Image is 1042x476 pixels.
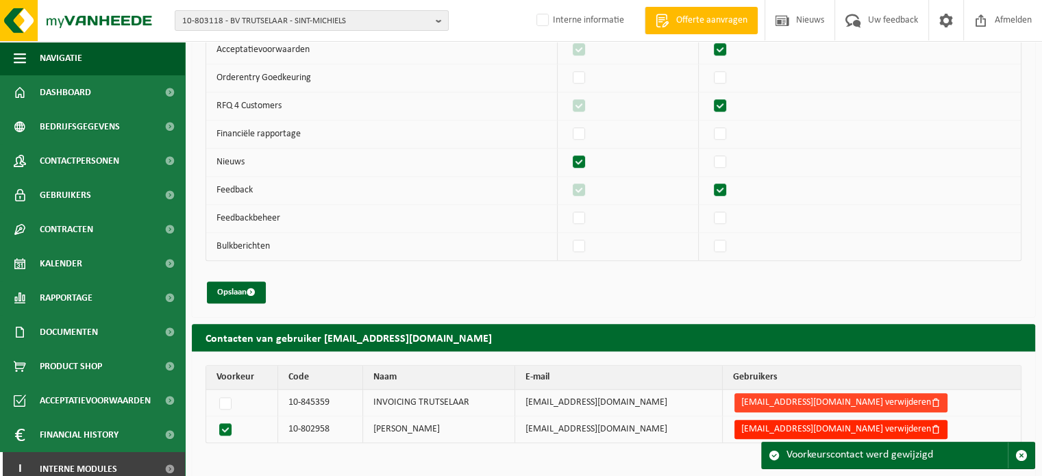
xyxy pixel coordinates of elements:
[40,178,91,212] span: Gebruikers
[363,416,515,442] td: [PERSON_NAME]
[40,212,93,247] span: Contracten
[40,281,92,315] span: Rapportage
[40,144,119,178] span: Contactpersonen
[206,177,558,205] td: Feedback
[515,366,723,390] th: E-mail
[206,92,558,121] td: RFQ 4 Customers
[192,324,1035,351] h2: Contacten van gebruiker [EMAIL_ADDRESS][DOMAIN_NAME]
[673,14,751,27] span: Offerte aanvragen
[40,75,91,110] span: Dashboard
[278,366,363,390] th: Code
[278,390,363,416] td: 10-845359
[278,416,363,442] td: 10-802958
[182,11,430,32] span: 10-803118 - BV TRUTSELAAR - SINT-MICHIELS
[206,233,558,260] td: Bulkberichten
[206,366,278,390] th: Voorkeur
[40,418,119,452] span: Financial History
[786,442,1008,468] div: Voorkeurscontact werd gewijzigd
[734,393,947,412] button: [EMAIL_ADDRESS][DOMAIN_NAME] verwijderen
[723,366,1021,390] th: Gebruikers
[175,10,449,31] button: 10-803118 - BV TRUTSELAAR - SINT-MICHIELS
[40,384,151,418] span: Acceptatievoorwaarden
[206,64,558,92] td: Orderentry Goedkeuring
[645,7,758,34] a: Offerte aanvragen
[40,110,120,144] span: Bedrijfsgegevens
[734,420,947,439] button: [EMAIL_ADDRESS][DOMAIN_NAME] verwijderen
[515,416,723,442] td: [EMAIL_ADDRESS][DOMAIN_NAME]
[363,366,515,390] th: Naam
[40,315,98,349] span: Documenten
[206,121,558,149] td: Financiële rapportage
[206,36,558,64] td: Acceptatievoorwaarden
[206,149,558,177] td: Nieuws
[40,41,82,75] span: Navigatie
[206,205,558,233] td: Feedbackbeheer
[534,10,624,31] label: Interne informatie
[207,281,266,303] button: Opslaan
[40,349,102,384] span: Product Shop
[40,247,82,281] span: Kalender
[515,390,723,416] td: [EMAIL_ADDRESS][DOMAIN_NAME]
[363,390,515,416] td: INVOICING TRUTSELAAR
